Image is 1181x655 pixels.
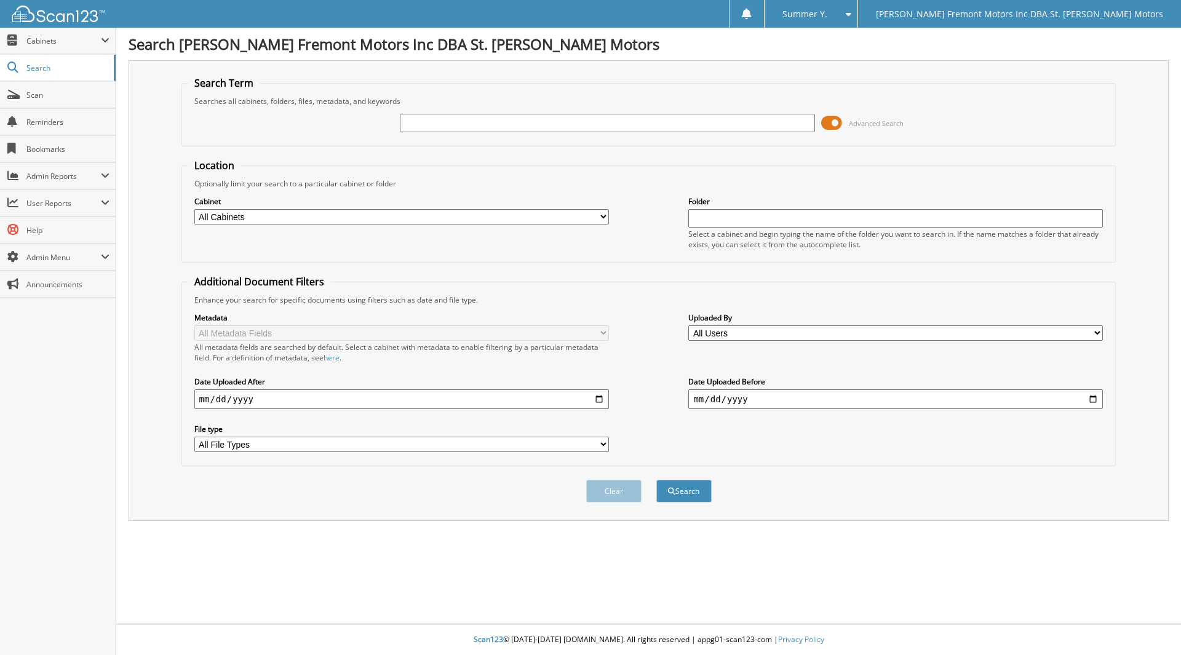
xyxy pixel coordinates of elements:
span: Advanced Search [849,119,904,128]
label: Date Uploaded Before [688,376,1103,387]
span: Admin Reports [26,171,101,181]
span: [PERSON_NAME] Fremont Motors Inc DBA St. [PERSON_NAME] Motors [876,10,1163,18]
span: Cabinets [26,36,101,46]
label: Metadata [194,312,609,323]
input: start [194,389,609,409]
span: User Reports [26,198,101,208]
label: Uploaded By [688,312,1103,323]
a: here [324,352,340,363]
a: Privacy Policy [778,634,824,645]
span: Admin Menu [26,252,101,263]
div: All metadata fields are searched by default. Select a cabinet with metadata to enable filtering b... [194,342,609,363]
span: Reminders [26,117,109,127]
span: Search [26,63,108,73]
span: Scan [26,90,109,100]
legend: Search Term [188,76,260,90]
div: Searches all cabinets, folders, files, metadata, and keywords [188,96,1110,106]
legend: Location [188,159,241,172]
h1: Search [PERSON_NAME] Fremont Motors Inc DBA St. [PERSON_NAME] Motors [129,34,1169,54]
button: Search [656,480,712,502]
div: © [DATE]-[DATE] [DOMAIN_NAME]. All rights reserved | appg01-scan123-com | [116,625,1181,655]
div: Enhance your search for specific documents using filters such as date and file type. [188,295,1110,305]
span: Bookmarks [26,144,109,154]
label: File type [194,424,609,434]
label: Date Uploaded After [194,376,609,387]
label: Cabinet [194,196,609,207]
legend: Additional Document Filters [188,275,330,288]
div: Select a cabinet and begin typing the name of the folder you want to search in. If the name match... [688,229,1103,250]
span: Scan123 [474,634,503,645]
button: Clear [586,480,642,502]
img: scan123-logo-white.svg [12,6,105,22]
span: Announcements [26,279,109,290]
div: Optionally limit your search to a particular cabinet or folder [188,178,1110,189]
span: Summer Y. [782,10,827,18]
input: end [688,389,1103,409]
span: Help [26,225,109,236]
label: Folder [688,196,1103,207]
